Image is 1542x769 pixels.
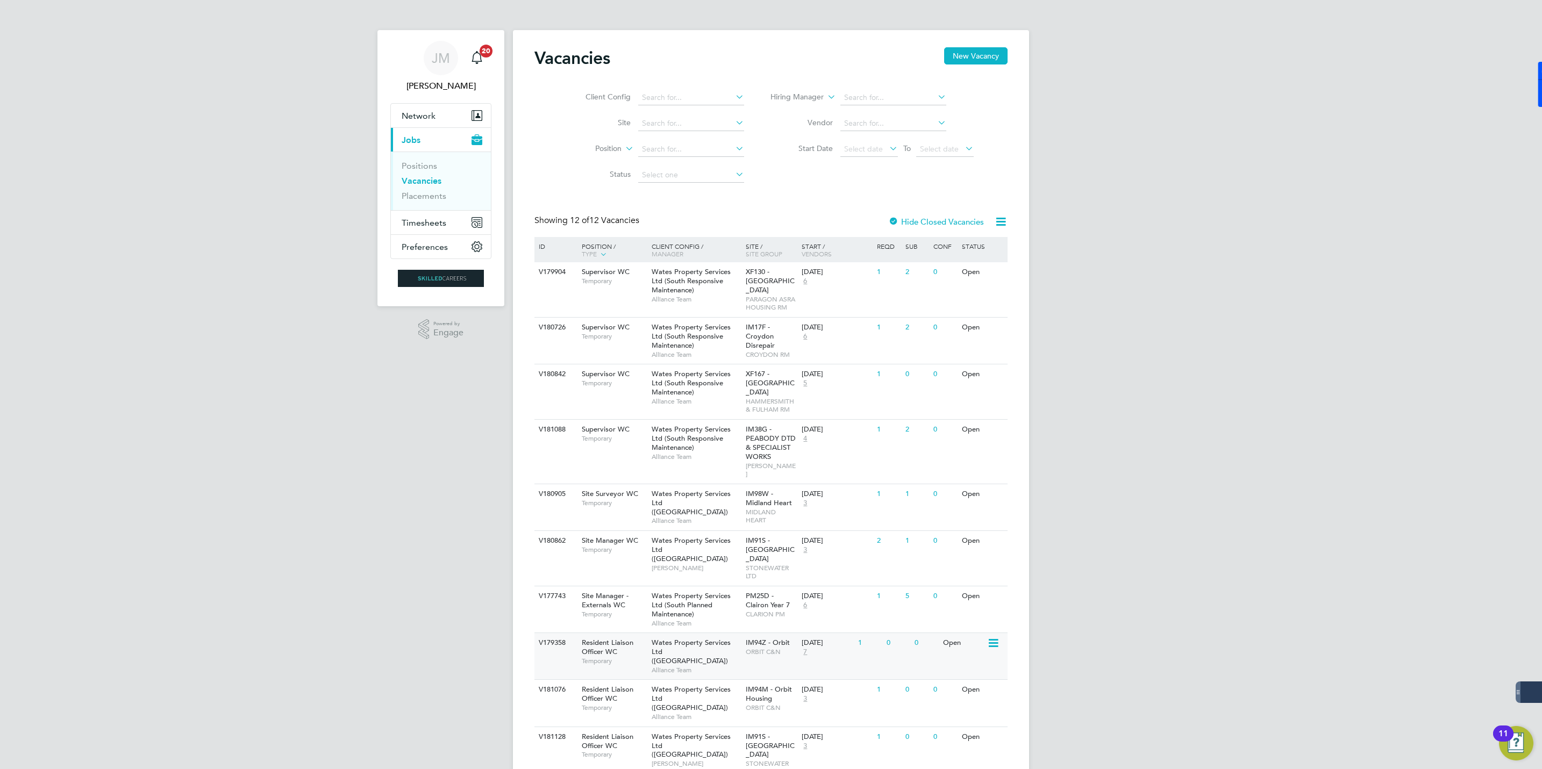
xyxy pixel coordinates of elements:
div: Open [959,420,1006,440]
span: Alliance Team [652,516,740,525]
div: [DATE] [802,490,872,499]
div: Status [959,237,1006,255]
span: Temporary [582,657,646,665]
div: 1 [874,318,902,337]
span: XF167 - [GEOGRAPHIC_DATA] [746,369,795,397]
span: PARAGON ASRA HOUSING RM [746,295,797,312]
div: [DATE] [802,370,872,379]
div: Client Config / [649,237,743,263]
span: [PERSON_NAME] [652,564,740,572]
label: Client Config [569,92,631,102]
span: Temporary [582,703,646,712]
button: Timesheets [391,211,491,234]
span: Wates Property Services Ltd (South Planned Maintenance) [652,591,731,619]
span: Site Group [746,249,782,258]
a: Positions [402,161,437,171]
label: Vendor [771,118,833,127]
span: 6 [802,601,809,610]
a: Vacancies [402,176,441,186]
span: 3 [802,694,809,703]
span: Wates Property Services Ltd (South Responsive Maintenance) [652,425,731,452]
span: Temporary [582,434,646,443]
span: Select date [844,144,883,154]
span: Wates Property Services Ltd ([GEOGRAPHIC_DATA]) [652,685,731,712]
div: 1 [874,680,902,700]
label: Site [569,118,631,127]
div: 0 [903,364,931,384]
span: Temporary [582,499,646,507]
span: Manager [652,249,683,258]
span: Alliance Team [652,619,740,628]
span: To [900,141,914,155]
span: Supervisor WC [582,425,630,434]
div: Open [959,484,1006,504]
div: V180842 [536,364,574,384]
span: 6 [802,332,809,341]
div: 5 [903,586,931,606]
div: 0 [912,633,940,653]
span: Alliance Team [652,713,740,721]
div: 1 [903,531,931,551]
div: Reqd [874,237,902,255]
div: V180726 [536,318,574,337]
span: [PERSON_NAME] [652,759,740,768]
div: 1 [874,364,902,384]
span: CROYDON RM [746,350,797,359]
div: Open [959,727,1006,747]
div: Start / [799,237,874,263]
div: Open [959,680,1006,700]
span: Site Manager WC [582,536,638,545]
span: IM17F - Croydon Disrepair [746,322,775,350]
div: V180905 [536,484,574,504]
div: 0 [931,531,959,551]
div: 2 [903,318,931,337]
span: Temporary [582,277,646,285]
span: Alliance Team [652,295,740,304]
div: 0 [931,420,959,440]
span: Powered by [433,319,463,328]
span: 6 [802,277,809,286]
span: 4 [802,434,809,443]
span: Wates Property Services Ltd (South Responsive Maintenance) [652,267,731,294]
span: Temporary [582,610,646,619]
div: 0 [903,727,931,747]
a: Placements [402,191,446,201]
span: Wates Property Services Ltd ([GEOGRAPHIC_DATA]) [652,732,731,759]
span: IM98W - Midland Heart [746,489,792,507]
span: 7 [802,648,809,657]
span: ORBIT C&N [746,703,797,712]
span: XF130 - [GEOGRAPHIC_DATA] [746,267,795,294]
div: Showing [534,215,641,226]
span: 3 [802,742,809,751]
span: IM94M - Orbit Housing [746,685,792,703]
a: Powered byEngage [418,319,464,340]
div: [DATE] [802,425,872,434]
div: 0 [931,586,959,606]
span: Select date [920,144,959,154]
span: Vendors [802,249,832,258]
span: IM91S - [GEOGRAPHIC_DATA] [746,536,795,563]
label: Status [569,169,631,179]
span: Wates Property Services Ltd (South Responsive Maintenance) [652,322,731,350]
label: Position [560,143,622,154]
span: Alliance Team [652,666,740,674]
label: Hide Closed Vacancies [888,217,984,227]
span: Type [582,249,597,258]
div: V181088 [536,420,574,440]
span: Engage [433,328,463,337]
div: V180862 [536,531,574,551]
button: Preferences [391,235,491,258]
div: [DATE] [802,323,872,332]
span: Supervisor WC [582,369,630,378]
div: Open [959,531,1006,551]
div: 2 [903,420,931,440]
span: Wates Property Services Ltd ([GEOGRAPHIC_DATA]) [652,536,731,563]
span: HAMMERSMITH & FULHAM RM [746,397,797,414]
label: Start Date [771,143,833,153]
div: Site / [743,237,799,263]
span: 12 Vacancies [570,215,639,226]
div: 0 [931,727,959,747]
div: 0 [931,318,959,337]
span: Resident Liaison Officer WC [582,732,633,750]
div: 0 [931,680,959,700]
